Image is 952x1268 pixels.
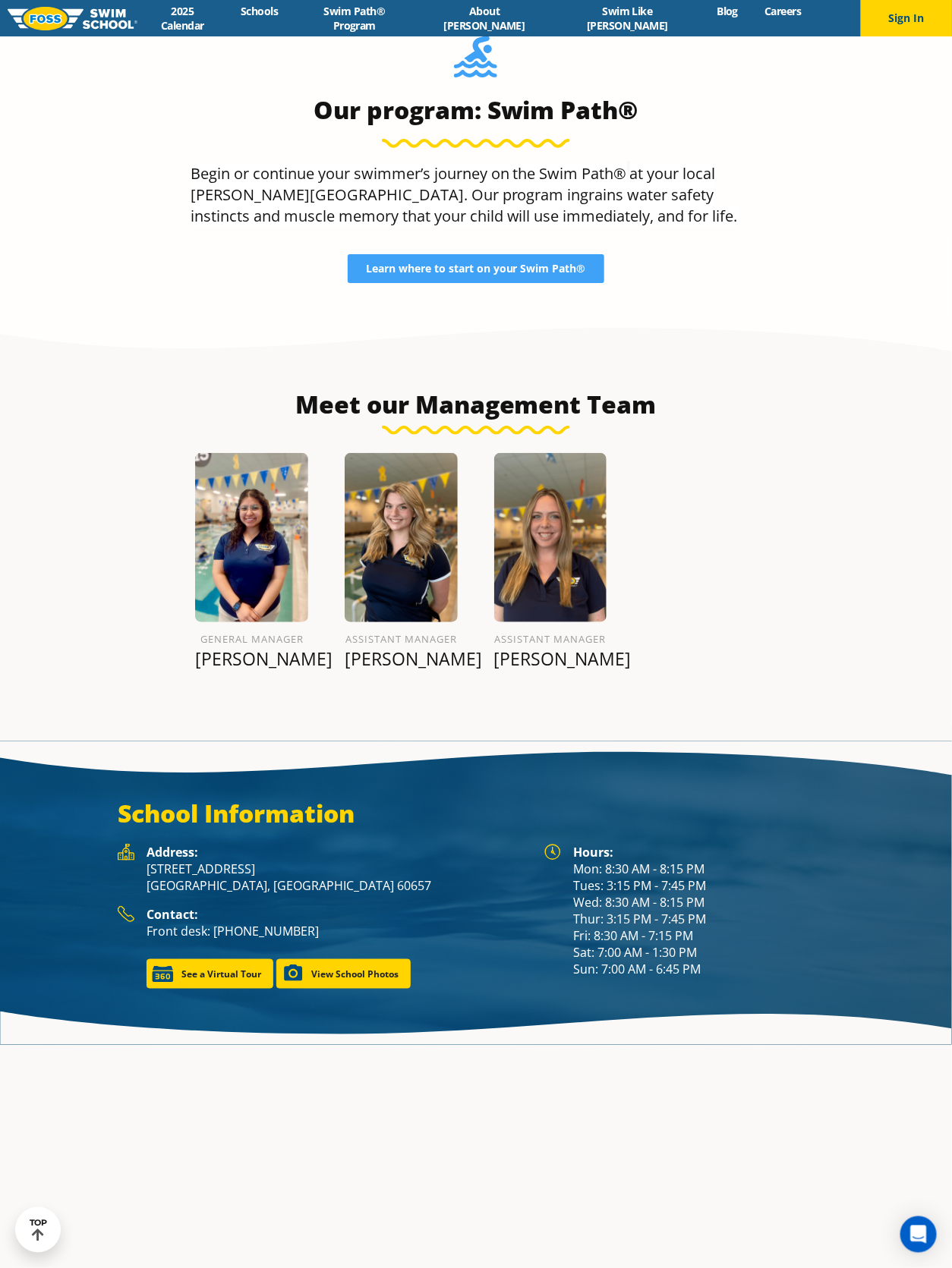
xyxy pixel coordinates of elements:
strong: Contact: [147,906,198,923]
h3: Our program: Swim Path® [191,95,761,125]
a: See a Virtual Tour [147,959,273,989]
p: [STREET_ADDRESS] [GEOGRAPHIC_DATA], [GEOGRAPHIC_DATA] 60657 [147,861,529,894]
a: Careers [752,4,815,18]
h6: Assistant Manager [345,630,458,648]
div: TOP [30,1219,47,1242]
h3: Meet our Management Team [118,389,834,420]
span: at your local [PERSON_NAME][GEOGRAPHIC_DATA]. Our program ingrains water safety instincts and mus... [191,163,738,226]
a: About [PERSON_NAME] [418,4,551,33]
p: Front desk: [PHONE_NUMBER] [147,923,529,939]
p: [PERSON_NAME] [195,648,308,669]
a: 2025 Calendar [137,4,228,33]
a: Blog [704,4,752,18]
strong: Address: [147,844,198,861]
p: [PERSON_NAME] [345,648,458,669]
a: Learn where to start on your Swim Path® [348,254,604,283]
img: Foss Location Address [118,844,134,861]
strong: Hours: [573,844,613,861]
img: Foss Location Hours [544,844,561,861]
p: [PERSON_NAME] [494,648,607,669]
a: Schools [228,4,292,18]
h6: Assistant Manager [494,630,607,648]
img: Foss-Location-Swimming-Pool-Person.svg [454,36,497,87]
img: Foss Location Contact [118,906,134,923]
div: Mon: 8:30 AM - 8:15 PM Tues: 3:15 PM - 7:45 PM Wed: 8:30 AM - 8:15 PM Thur: 3:15 PM - 7:45 PM Fri... [573,844,834,977]
h3: School Information [118,798,834,829]
img: Betsy-Figueroa.png [195,453,308,622]
img: Taylor-Kinkead.png [345,453,458,622]
a: Swim Path® Program [292,4,418,33]
h6: General Manager [195,630,308,648]
img: FOSS Swim School Logo [8,7,137,30]
div: Open Intercom Messenger [900,1216,937,1253]
span: Learn where to start on your Swim Path® [366,263,586,274]
a: Swim Like [PERSON_NAME] [551,4,704,33]
a: View School Photos [276,959,411,989]
img: Lauren-Crowley-1.png [494,453,607,622]
span: Begin or continue your swimmer’s journey on the Swim Path® [191,163,627,184]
